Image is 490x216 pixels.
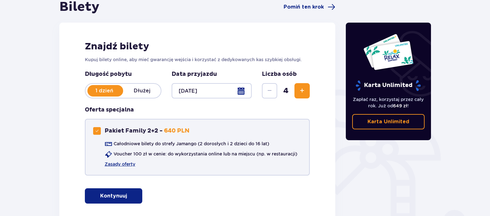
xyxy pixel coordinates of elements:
[85,70,161,78] p: Długość pobytu
[85,106,134,114] h3: Oferta specjalna
[105,161,135,167] a: Zasady oferty
[363,33,414,70] img: Dwie karty całoroczne do Suntago z napisem 'UNLIMITED RELAX', na białym tle z tropikalnymi liśćmi...
[262,70,297,78] p: Liczba osób
[367,118,409,125] p: Karta Unlimited
[284,3,335,11] a: Pomiń ten krok
[393,103,407,108] span: 649 zł
[352,96,425,109] p: Zapłać raz, korzystaj przez cały rok. Już od !
[85,87,123,94] p: 1 dzień
[85,188,142,204] button: Kontynuuj
[105,127,163,135] p: Pakiet Family 2+2 -
[278,86,293,96] span: 4
[172,70,217,78] p: Data przyjazdu
[100,192,127,199] p: Kontynuuj
[352,114,425,129] a: Karta Unlimited
[262,83,277,98] button: Zmniejsz
[355,80,421,91] p: Karta Unlimited
[284,4,324,11] span: Pomiń ten krok
[85,40,310,53] h2: Znajdź bilety
[294,83,310,98] button: Zwiększ
[114,140,269,147] p: Całodniowe bilety do strefy Jamango (2 dorosłych i 2 dzieci do 16 lat)
[164,127,189,135] p: 640 PLN
[114,151,297,157] p: Voucher 100 zł w cenie: do wykorzystania online lub na miejscu (np. w restauracji)
[85,56,310,63] p: Kupuj bilety online, aby mieć gwarancję wejścia i korzystać z dedykowanych kas szybkiej obsługi.
[123,87,161,94] p: Dłużej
